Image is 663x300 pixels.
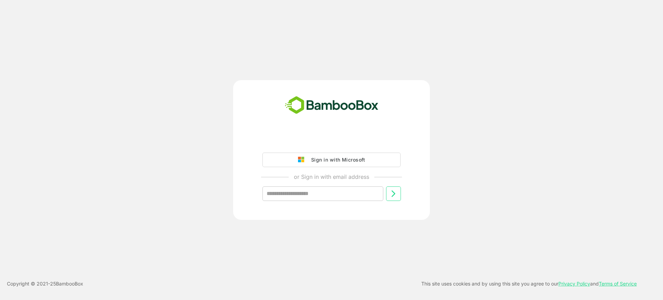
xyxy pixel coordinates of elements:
div: Sign in with Microsoft [308,155,365,164]
p: Copyright © 2021- 25 BambooBox [7,280,83,288]
a: Terms of Service [599,281,637,287]
p: or Sign in with email address [294,173,369,181]
img: bamboobox [281,94,382,117]
a: Privacy Policy [558,281,590,287]
button: Sign in with Microsoft [262,153,401,167]
img: google [298,157,308,163]
p: This site uses cookies and by using this site you agree to our and [421,280,637,288]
